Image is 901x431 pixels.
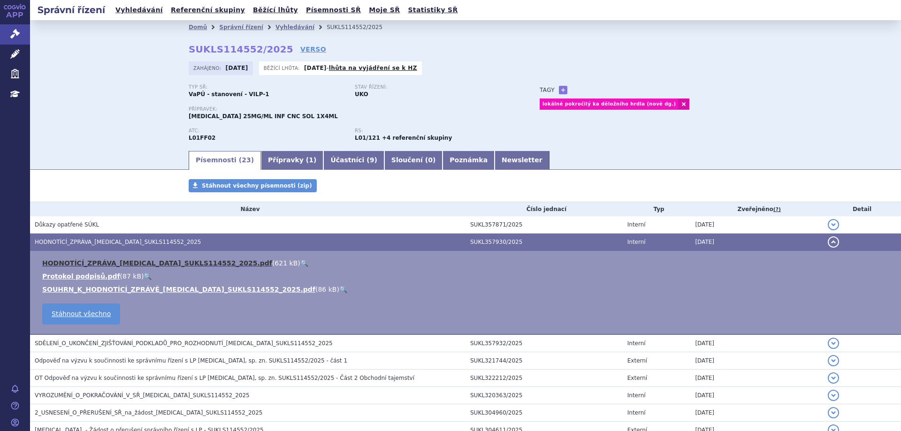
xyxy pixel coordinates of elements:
[264,64,302,72] span: Běžící lhůta:
[690,404,823,422] td: [DATE]
[35,221,99,228] span: Důkazy opatřené SÚKL
[189,91,269,98] strong: VaPÚ - stanovení - VILP-1
[42,285,892,294] li: ( )
[828,372,839,384] button: detail
[828,390,839,401] button: detail
[189,84,345,90] p: Typ SŘ:
[540,98,678,110] a: lokálně pokročilý ka děložního hrdla (nově dg.)
[384,151,443,170] a: Sloučení (0)
[466,202,623,216] th: Číslo jednací
[627,340,646,347] span: Interní
[275,259,298,267] span: 621 kB
[355,128,512,134] p: RS:
[627,239,646,245] span: Interní
[828,219,839,230] button: detail
[828,407,839,418] button: detail
[226,65,248,71] strong: [DATE]
[304,64,417,72] p: -
[189,106,521,112] p: Přípravek:
[189,128,345,134] p: ATC:
[355,91,368,98] strong: UKO
[42,272,120,280] a: Protokol podpisů.pdf
[193,64,223,72] span: Zahájeno:
[540,84,555,96] h3: Tagy
[189,179,317,192] a: Stáhnout všechny písemnosti (zip)
[300,45,326,54] a: VERSO
[828,338,839,349] button: detail
[690,387,823,404] td: [DATE]
[318,286,336,293] span: 86 kB
[627,357,647,364] span: Externí
[300,259,308,267] a: 🔍
[189,44,293,55] strong: SUKLS114552/2025
[466,387,623,404] td: SUKL320363/2025
[42,286,315,293] a: SOUHRN_K_HODNOTÍCÍ_ZPRÁVĚ_[MEDICAL_DATA]_SUKLS114552_2025.pdf
[42,259,272,267] a: HODNOTÍCÍ_ZPRÁVA_[MEDICAL_DATA]_SUKLS114552_2025.pdf
[35,392,250,399] span: VYROZUMĚNÍ_O_POKRAČOVÁNÍ_V_SŘ_KEYTRUDA_SUKLS114552_2025
[42,303,120,325] a: Stáhnout všechno
[329,65,417,71] a: lhůta na vyjádření se k HZ
[202,182,312,189] span: Stáhnout všechny písemnosti (zip)
[366,4,403,16] a: Moje SŘ
[42,272,892,281] li: ( )
[823,202,901,216] th: Detail
[428,156,433,164] span: 0
[466,370,623,387] td: SUKL322212/2025
[327,20,395,34] li: SUKLS114552/2025
[309,156,313,164] span: 1
[144,272,152,280] a: 🔍
[690,370,823,387] td: [DATE]
[113,4,166,16] a: Vyhledávání
[443,151,495,170] a: Poznámka
[219,24,263,30] a: Správní řízení
[275,24,314,30] a: Vyhledávání
[627,375,647,381] span: Externí
[466,234,623,251] td: SUKL357930/2025
[370,156,374,164] span: 9
[690,352,823,370] td: [DATE]
[355,84,512,90] p: Stav řízení:
[189,24,207,30] a: Domů
[466,334,623,352] td: SUKL357932/2025
[189,135,215,141] strong: PEMBROLIZUMAB
[355,135,380,141] strong: pembrolizumab
[261,151,323,170] a: Přípravky (1)
[35,375,414,381] span: OT Odpověď na výzvu k součinnosti ke správnímu řízení s LP Keytruda, sp. zn. SUKLS114552/2025 - Č...
[339,286,347,293] a: 🔍
[466,404,623,422] td: SUKL304960/2025
[35,340,333,347] span: SDĚLENÍ_O_UKONČENÍ_ZJIŠŤOVÁNÍ_PODKLADŮ_PRO_ROZHODNUTÍ_KEYTRUDA_SUKLS114552_2025
[382,135,452,141] strong: +4 referenční skupiny
[189,151,261,170] a: Písemnosti (23)
[773,206,781,213] abbr: (?)
[242,156,251,164] span: 23
[828,355,839,366] button: detail
[35,409,262,416] span: 2_USNESENÍ_O_PŘERUŠENÍ_SŘ_na_žádost_KEYTRUDA_SUKLS114552_2025
[42,258,892,268] li: ( )
[323,151,384,170] a: Účastníci (9)
[35,239,201,245] span: HODNOTÍCÍ_ZPRÁVA_KEYTRUDA_SUKLS114552_2025
[250,4,301,16] a: Běžící lhůty
[690,334,823,352] td: [DATE]
[559,86,567,94] a: +
[495,151,550,170] a: Newsletter
[35,357,347,364] span: Odpověď na výzvu k součinnosti ke správnímu řízení s LP Keytruda, sp. zn. SUKLS114552/2025 - část 1
[627,409,646,416] span: Interní
[304,65,327,71] strong: [DATE]
[30,3,113,16] h2: Správní řízení
[189,113,338,120] span: [MEDICAL_DATA] 25MG/ML INF CNC SOL 1X4ML
[690,216,823,234] td: [DATE]
[690,234,823,251] td: [DATE]
[405,4,460,16] a: Statistiky SŘ
[30,202,466,216] th: Název
[690,202,823,216] th: Zveřejněno
[466,216,623,234] td: SUKL357871/2025
[828,236,839,248] button: detail
[623,202,691,216] th: Typ
[627,221,646,228] span: Interní
[303,4,364,16] a: Písemnosti SŘ
[466,352,623,370] td: SUKL321744/2025
[168,4,248,16] a: Referenční skupiny
[627,392,646,399] span: Interní
[122,272,141,280] span: 87 kB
